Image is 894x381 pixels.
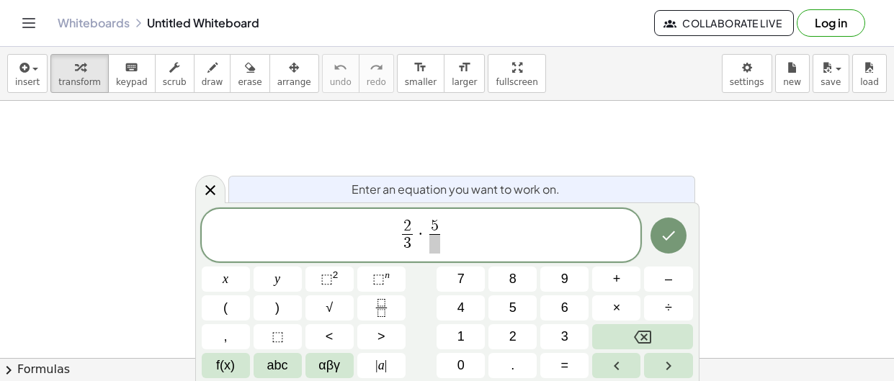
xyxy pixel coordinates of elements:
span: f(x) [216,356,235,375]
span: transform [58,77,101,87]
button: Less than [305,324,354,349]
span: 3 [561,327,568,346]
span: < [326,327,334,346]
button: undoundo [322,54,359,93]
button: Times [592,295,640,321]
button: 5 [488,295,537,321]
span: 2 [509,327,517,346]
span: redo [367,77,386,87]
button: format_sizelarger [444,54,485,93]
span: 5 [431,218,439,234]
button: erase [230,54,269,93]
button: Greek alphabet [305,353,354,378]
button: Functions [202,353,250,378]
span: 7 [457,269,465,289]
button: Minus [644,266,692,292]
span: ⬚ [372,272,385,286]
button: settings [722,54,772,93]
span: draw [202,77,223,87]
button: Log in [797,9,865,37]
button: 6 [540,295,589,321]
button: . [488,353,537,378]
span: arrange [277,77,311,87]
span: – [665,269,672,289]
i: keyboard [125,59,138,76]
button: format_sizesmaller [397,54,444,93]
button: y [254,266,302,292]
button: Square root [305,295,354,321]
button: Backspace [592,324,692,349]
span: | [385,358,388,372]
span: √ [326,298,333,318]
button: Absolute value [357,353,406,378]
a: Whiteboards [58,16,130,30]
span: 5 [509,298,517,318]
button: keyboardkeypad [108,54,156,93]
span: ÷ [665,298,672,318]
button: Toggle navigation [17,12,40,35]
sup: 2 [333,269,339,280]
span: 8 [509,269,517,289]
span: larger [452,77,477,87]
span: × [613,298,621,318]
i: redo [370,59,383,76]
span: > [377,327,385,346]
i: format_size [414,59,427,76]
button: draw [194,54,231,93]
span: scrub [163,77,187,87]
button: transform [50,54,109,93]
span: keypad [116,77,148,87]
span: a [375,356,387,375]
button: fullscreen [488,54,545,93]
button: Collaborate Live [654,10,794,36]
sup: n [385,269,390,280]
button: ( [202,295,250,321]
span: settings [730,77,764,87]
button: 1 [437,324,485,349]
span: load [860,77,879,87]
button: Right arrow [644,353,692,378]
button: Plus [592,266,640,292]
span: = [561,356,569,375]
span: 3 [403,236,411,251]
button: Placeholder [254,324,302,349]
span: new [783,77,801,87]
span: · [416,225,426,243]
button: 4 [437,295,485,321]
span: 9 [561,269,568,289]
button: Squared [305,266,354,292]
span: , [224,327,228,346]
i: undo [334,59,347,76]
span: ) [275,298,280,318]
button: insert [7,54,48,93]
button: Left arrow [592,353,640,378]
button: load [852,54,887,93]
span: ⬚ [321,272,333,286]
button: x [202,266,250,292]
span: ⬚ [272,327,284,346]
span: y [274,269,280,289]
button: 3 [540,324,589,349]
span: 0 [457,356,465,375]
span: 1 [457,327,465,346]
span: fullscreen [496,77,537,87]
button: Divide [644,295,692,321]
button: 0 [437,353,485,378]
button: new [775,54,810,93]
span: 4 [457,298,465,318]
button: Fraction [357,295,406,321]
button: Alphabet [254,353,302,378]
span: 6 [561,298,568,318]
span: x [223,269,228,289]
span: undo [330,77,352,87]
button: scrub [155,54,195,93]
button: 9 [540,266,589,292]
span: save [821,77,841,87]
button: 7 [437,266,485,292]
button: redoredo [359,54,394,93]
button: 2 [488,324,537,349]
span: + [613,269,621,289]
span: αβγ [318,356,340,375]
span: insert [15,77,40,87]
button: Done [651,218,687,254]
